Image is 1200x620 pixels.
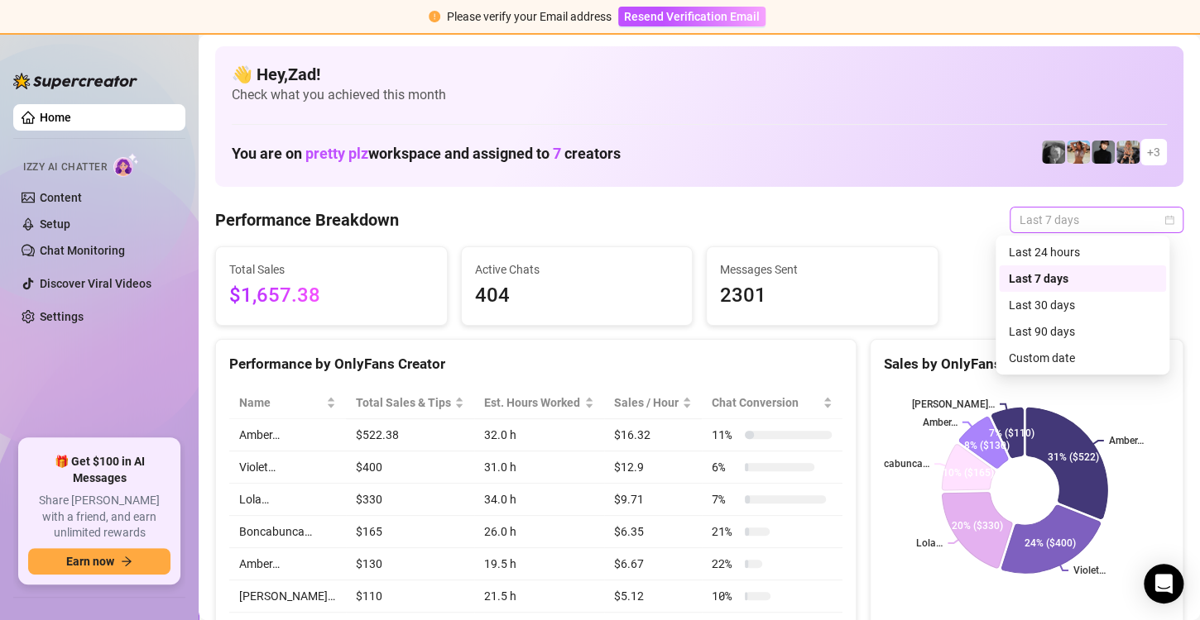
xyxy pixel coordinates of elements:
[553,145,561,162] span: 7
[229,260,434,279] span: Total Sales
[229,280,434,312] span: $1,657.38
[916,537,943,549] text: Lola…
[40,310,84,323] a: Settings
[13,73,137,89] img: logo-BBDzfeDw.svg
[474,580,604,613] td: 21.5 h
[475,280,679,312] span: 404
[346,580,475,613] td: $110
[474,451,604,484] td: 31.0 h
[1009,243,1156,261] div: Last 24 hours
[604,484,702,516] td: $9.71
[229,419,346,451] td: Amber…
[712,555,738,573] span: 22 %
[229,451,346,484] td: Violet…
[911,398,994,410] text: [PERSON_NAME]…
[922,417,957,428] text: Amber…
[1164,215,1174,225] span: calendar
[712,393,819,412] span: Chat Conversion
[1073,565,1105,576] text: Violet…
[232,86,1167,104] span: Check what you achieved this month
[604,419,702,451] td: $16.32
[40,217,70,231] a: Setup
[1042,141,1065,164] img: Amber
[1147,143,1160,161] span: + 3
[999,292,1166,318] div: Last 30 days
[229,516,346,548] td: Boncabunca…
[999,318,1166,345] div: Last 90 days
[720,280,924,312] span: 2301
[429,11,440,22] span: exclamation-circle
[346,484,475,516] td: $330
[1092,141,1115,164] img: Camille
[40,191,82,204] a: Content
[1009,322,1156,341] div: Last 90 days
[229,387,346,419] th: Name
[884,353,1169,375] div: Sales by OnlyFans Creator
[229,484,346,516] td: Lola…
[1009,296,1156,314] div: Last 30 days
[712,426,738,444] span: 11 %
[66,555,114,568] span: Earn now
[346,451,475,484] td: $400
[346,548,475,580] td: $130
[865,458,929,470] text: Boncabunca…
[1067,141,1090,164] img: Amber
[474,548,604,580] td: 19.5 h
[618,7,766,26] button: Resend Verification Email
[1020,207,1174,232] span: Last 7 days
[999,239,1166,265] div: Last 24 hours
[40,111,71,124] a: Home
[239,393,323,412] span: Name
[40,244,125,257] a: Chat Monitoring
[1108,435,1143,446] text: Amber…
[712,587,738,605] span: 10 %
[113,153,139,177] img: AI Chatter
[346,387,475,419] th: Total Sales & Tips
[28,548,170,575] button: Earn nowarrow-right
[604,387,702,419] th: Sales / Hour
[475,260,679,279] span: Active Chats
[28,454,170,486] span: 🎁 Get $100 in AI Messages
[232,145,621,163] h1: You are on workspace and assigned to creators
[484,393,581,412] div: Est. Hours Worked
[712,458,738,476] span: 6 %
[614,393,679,412] span: Sales / Hour
[121,556,132,567] span: arrow-right
[23,160,107,175] span: Izzy AI Chatter
[1144,564,1183,603] div: Open Intercom Messenger
[604,516,702,548] td: $6.35
[346,516,475,548] td: $165
[712,522,738,541] span: 21 %
[447,7,612,26] div: Please verify your Email address
[999,265,1166,292] div: Last 7 days
[229,353,842,375] div: Performance by OnlyFans Creator
[1009,349,1156,367] div: Custom date
[346,419,475,451] td: $522.38
[604,451,702,484] td: $12.9
[232,63,1167,86] h4: 👋 Hey, Zad !
[712,490,738,508] span: 7 %
[474,419,604,451] td: 32.0 h
[604,580,702,613] td: $5.12
[720,260,924,279] span: Messages Sent
[604,548,702,580] td: $6.67
[474,516,604,548] td: 26.0 h
[356,393,452,412] span: Total Sales & Tips
[1116,141,1140,164] img: Violet
[305,145,368,162] span: pretty plz
[40,277,151,290] a: Discover Viral Videos
[215,208,399,231] h4: Performance Breakdown
[999,345,1166,371] div: Custom date
[1009,269,1156,288] div: Last 7 days
[474,484,604,516] td: 34.0 h
[702,387,842,419] th: Chat Conversion
[624,10,760,23] span: Resend Verification Email
[229,548,346,580] td: Amber…
[229,580,346,613] td: [PERSON_NAME]…
[28,493,170,541] span: Share [PERSON_NAME] with a friend, and earn unlimited rewards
